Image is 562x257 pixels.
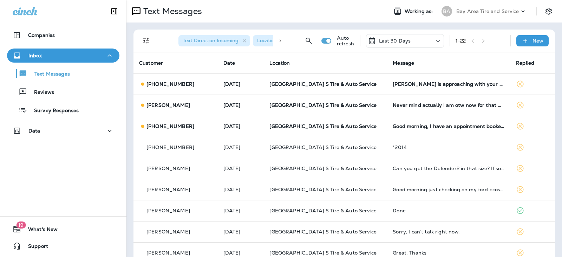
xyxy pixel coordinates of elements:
[146,102,190,108] p: [PERSON_NAME]
[178,35,250,46] div: Text Direction:Incoming
[140,6,202,17] p: Text Messages
[28,53,42,58] p: Inbox
[7,222,119,236] button: 19What's New
[146,250,190,256] p: [PERSON_NAME]
[7,49,119,63] button: Inbox
[516,60,534,66] span: Replied
[104,4,124,18] button: Collapse Sidebar
[7,103,119,117] button: Survey Responses
[223,144,259,150] p: Aug 11, 2025 01:47 PM
[7,124,119,138] button: Data
[223,208,259,213] p: Aug 8, 2025 12:05 PM
[223,102,259,108] p: Aug 16, 2025 12:14 PM
[7,239,119,253] button: Support
[223,81,259,87] p: Aug 18, 2025 08:25 AM
[269,250,376,256] span: [GEOGRAPHIC_DATA] S Tire & Auto Service
[223,187,259,192] p: Aug 11, 2025 09:08 AM
[27,71,70,78] p: Text Messages
[7,66,119,81] button: Text Messages
[269,102,376,108] span: [GEOGRAPHIC_DATA] S Tire & Auto Service
[146,81,194,87] p: [PHONE_NUMBER]
[223,229,259,234] p: Aug 8, 2025 11:54 AM
[146,187,190,192] p: [PERSON_NAME]
[21,243,48,252] span: Support
[337,35,354,46] p: Auto refresh
[302,34,316,48] button: Search Messages
[146,208,190,213] p: [PERSON_NAME]
[27,108,79,114] p: Survey Responses
[257,37,384,44] span: Location : [GEOGRAPHIC_DATA] S Tire & Auto Service
[379,38,411,44] p: Last 30 Days
[456,8,519,14] p: Bay Area Tire and Service
[393,187,505,192] div: Good morning just checking on my ford ecosport
[146,144,194,150] p: [PHONE_NUMBER]
[393,144,505,150] div: *2014
[442,6,452,17] div: BA
[139,60,163,66] span: Customer
[7,84,119,99] button: Reviews
[269,165,376,172] span: [GEOGRAPHIC_DATA] S Tire & Auto Service
[269,229,376,235] span: [GEOGRAPHIC_DATA] S Tire & Auto Service
[269,60,290,66] span: Location
[393,166,505,171] div: Can you get the Defender2 in that size? If so, let's go with that as a replacement
[269,81,376,87] span: [GEOGRAPHIC_DATA] S Tire & Auto Service
[223,123,259,129] p: Aug 16, 2025 08:51 AM
[146,229,190,234] p: [PERSON_NAME]
[393,250,505,256] div: Great. Thanks
[223,250,259,256] p: Aug 7, 2025 01:10 PM
[269,123,376,129] span: [GEOGRAPHIC_DATA] S Tire & Auto Service
[542,5,555,18] button: Settings
[7,28,119,42] button: Companies
[269,144,376,150] span: [GEOGRAPHIC_DATA] S Tire & Auto Service
[532,38,543,44] p: New
[146,123,194,129] p: [PHONE_NUMBER]
[456,38,466,44] div: 1 - 22
[269,186,376,193] span: [GEOGRAPHIC_DATA] S Tire & Auto Service
[146,166,190,171] p: [PERSON_NAME]
[223,60,235,66] span: Date
[393,102,505,108] div: Never mind actually I am otw now for that with one to trade!
[183,37,238,44] span: Text Direction : Incoming
[393,81,505,87] div: Ashley is approaching with your order from 1-800 Radiator. Your Dasher will hand the order to you.
[28,32,55,38] p: Companies
[139,34,153,48] button: Filters
[16,221,26,229] span: 19
[223,166,259,171] p: Aug 11, 2025 12:14 PM
[393,229,505,234] div: Sorry, I can’t talk right now.
[253,35,379,46] div: Location:[GEOGRAPHIC_DATA] S Tire & Auto Service
[21,226,58,235] span: What's New
[27,89,54,96] p: Reviews
[405,8,434,14] span: Working as:
[393,123,505,129] div: Good morning, I have an appointment booked for 1 pm today that I need to cancel
[393,60,414,66] span: Message
[393,208,505,213] div: Done
[269,207,376,214] span: [GEOGRAPHIC_DATA] S Tire & Auto Service
[28,128,40,134] p: Data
